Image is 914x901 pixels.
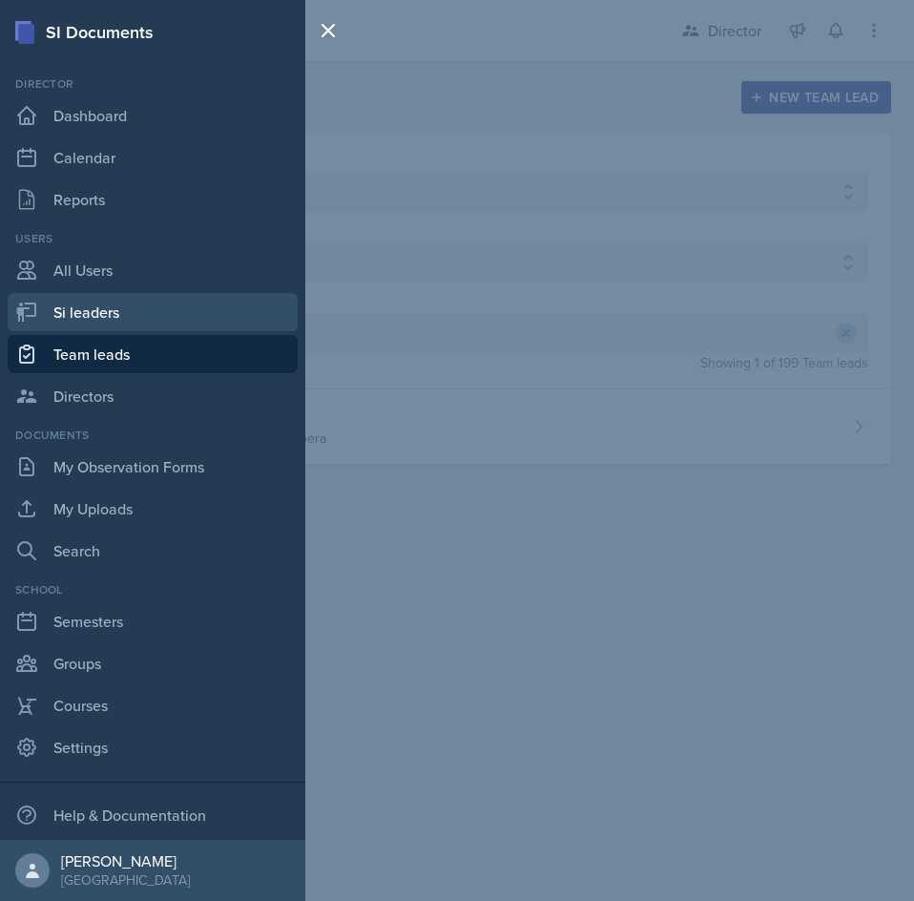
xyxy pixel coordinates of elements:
[61,851,190,870] div: [PERSON_NAME]
[8,602,298,640] a: Semesters
[8,335,298,373] a: Team leads
[8,377,298,415] a: Directors
[8,230,298,247] div: Users
[8,75,298,93] div: Director
[8,251,298,289] a: All Users
[61,870,190,890] div: [GEOGRAPHIC_DATA]
[8,448,298,486] a: My Observation Forms
[8,96,298,135] a: Dashboard
[8,644,298,682] a: Groups
[8,293,298,331] a: Si leaders
[8,728,298,766] a: Settings
[8,427,298,444] div: Documents
[8,490,298,528] a: My Uploads
[8,796,298,834] div: Help & Documentation
[8,532,298,570] a: Search
[8,581,298,598] div: School
[8,180,298,219] a: Reports
[8,138,298,177] a: Calendar
[8,686,298,724] a: Courses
